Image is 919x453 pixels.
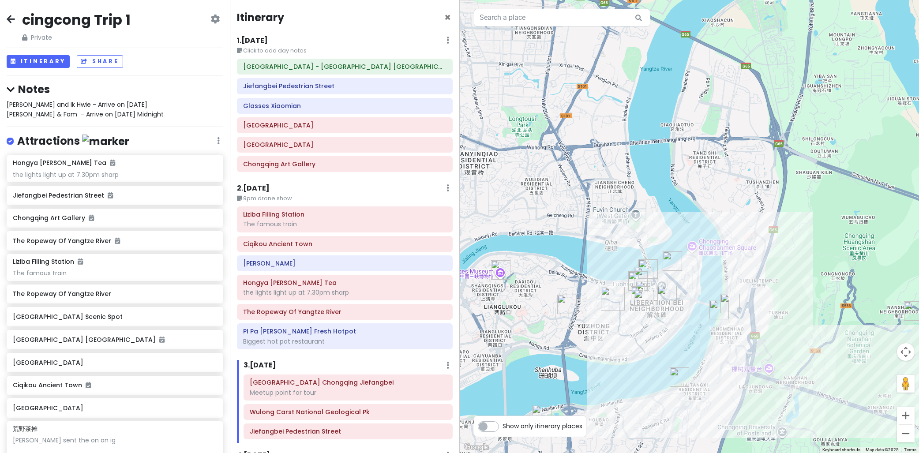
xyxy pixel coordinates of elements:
[670,367,689,387] div: Nanbin Road Scenic Area
[631,286,650,306] div: Jiefangbei Pedestrian Street
[243,308,446,316] h6: The Ropeway Of Yangtze River
[243,160,446,168] h6: Chongqing Art Gallery
[243,240,446,248] h6: Ciqikou Ancient Town
[13,290,217,298] h6: The Ropeway Of Yangtze River
[897,425,915,442] button: Zoom out
[13,336,217,344] h6: [GEOGRAPHIC_DATA] [GEOGRAPHIC_DATA]
[13,381,217,389] h6: Ciqikou Ancient Town
[491,260,510,280] div: Three Gorges Museum
[7,82,223,96] h4: Notes
[22,11,131,29] h2: cingcong Trip 1
[237,36,268,45] h6: 1 . [DATE]
[243,288,446,296] div: the lights light up at 7.30pm sharp
[897,407,915,424] button: Zoom in
[110,160,115,166] i: Added to itinerary
[866,447,899,452] span: Map data ©2025
[243,210,446,218] h6: Liziba Filling Station
[244,361,276,370] h6: 3 . [DATE]
[237,194,453,203] small: 9pm drone show
[13,269,217,277] div: The famous train
[108,192,113,198] i: Added to itinerary
[243,102,446,110] h6: Glasses Xiaomian
[897,375,915,393] button: Drag Pegman onto the map to open Street View
[904,447,916,452] a: Terms (opens in new tab)
[159,337,165,343] i: Added to itinerary
[638,259,658,279] div: Hongya Cave Dawan Tea
[82,135,129,148] img: marker
[13,171,217,179] div: the lights light up at 7.30pm sharp
[897,343,915,361] button: Map camera controls
[13,214,217,222] h6: Chongqing Art Gallery
[243,337,446,345] div: Biggest hot pot restaurant
[822,447,860,453] button: Keyboard shortcuts
[243,279,446,287] h6: Hongya Cave Dawan Tea
[444,10,451,25] span: Close itinerary
[115,238,120,244] i: Added to itinerary
[22,33,131,42] span: Private
[444,12,451,23] button: Close
[243,327,446,335] h6: PI Pa Yuan Shi Wei Fresh Hotpot
[78,258,83,265] i: Added to itinerary
[7,100,164,119] span: [PERSON_NAME] and Ik Hwie - Arrive on [DATE] [PERSON_NAME] & Fam - Arrive on [DATE] Midnight
[243,220,446,228] div: The famous train
[17,134,129,149] h4: Attractions
[237,46,453,55] small: Click to add day notes
[663,251,682,271] div: Glasses Xiaomian
[89,215,94,221] i: Added to itinerary
[474,9,650,26] input: Search a place
[237,11,284,24] h4: Itinerary
[13,237,217,245] h6: The Ropeway Of Yangtze River
[13,191,217,199] h6: Jiefangbei Pedestrian Street
[243,259,446,267] h6: Yangji Longfu
[636,281,655,300] div: Crowne Plaza Chongqing Jiefangbei
[657,286,677,305] div: The Ropeway Of Yangtze River
[7,55,70,68] button: Itinerary
[557,295,577,314] div: Xiaomian Mr.
[720,294,740,313] div: Longmenhao Old Street
[13,313,217,321] h6: [GEOGRAPHIC_DATA] Scenic Spot
[86,382,91,388] i: Added to itinerary
[250,378,446,386] h6: Crowne Plaza Chongqing Jiefangbei
[13,425,38,433] h6: 荒野茶摊
[13,404,217,412] h6: [GEOGRAPHIC_DATA]
[634,290,653,309] div: Bayi Road
[250,408,446,416] h6: Wulong Carst National Geological Pk
[13,159,115,167] h6: Hongya [PERSON_NAME] Tea
[462,442,491,453] a: Open this area in Google Maps (opens a new window)
[532,405,551,424] div: PI Pa Yuan Shi Wei Fresh Hotpot
[462,442,491,453] img: Google
[250,389,446,397] div: Meetup point for tour
[628,271,648,291] div: Chongqing Art Gallery
[503,421,582,431] span: Show only itinerary places
[13,258,83,266] h6: Liziba Filling Station
[709,300,729,319] div: Nanbin Road Scenic Spot
[243,141,446,149] h6: Nanbin Road Scenic Area
[243,121,446,129] h6: Bayi Road
[237,184,270,193] h6: 2 . [DATE]
[634,267,653,286] div: Yangji Longfu
[250,427,446,435] h6: Jiefangbei Pedestrian Street
[77,55,123,68] button: Share
[243,82,446,90] h6: Jiefangbei Pedestrian Street
[601,287,625,311] div: Mcsrh Hotel - Chongqing Jiefangbei Pedestrian Street
[13,359,217,367] h6: [GEOGRAPHIC_DATA]
[243,63,446,71] h6: Mcsrh Hotel - Chongqing Jiefangbei Pedestrian Street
